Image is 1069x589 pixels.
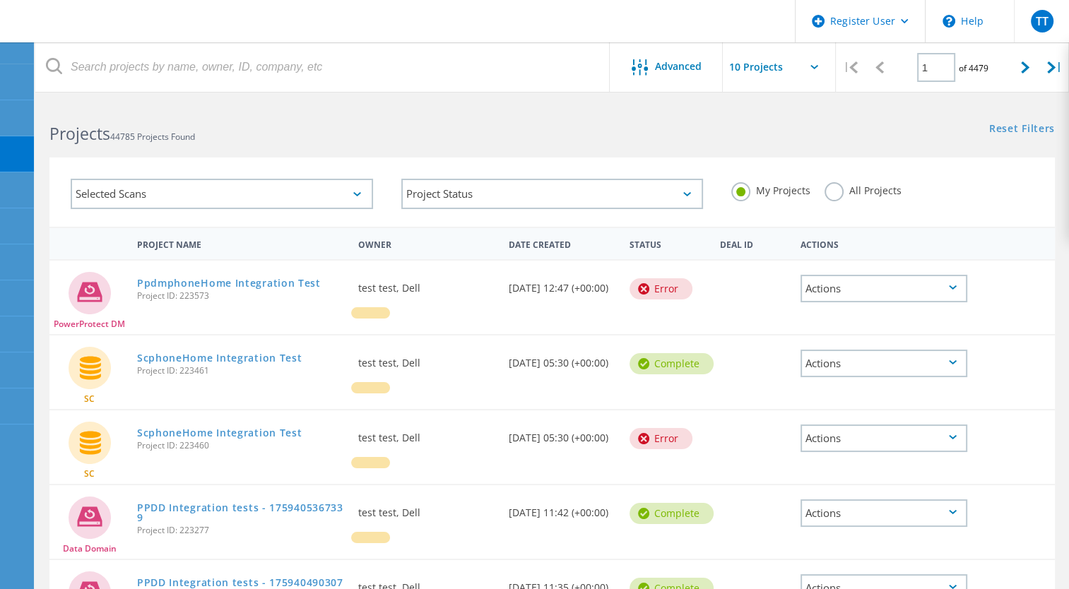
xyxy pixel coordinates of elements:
div: Actions [801,275,967,302]
div: [DATE] 05:30 (+00:00) [502,410,622,457]
input: Search projects by name, owner, ID, company, etc [35,42,610,92]
div: Deal Id [713,230,793,256]
a: Live Optics Dashboard [14,30,166,40]
a: PPDD Integration tests - 1759405367339 [137,503,344,523]
div: Complete [630,503,714,524]
span: of 4479 [959,62,988,74]
div: Selected Scans [71,179,373,209]
span: Project ID: 223461 [137,367,344,375]
span: Project ID: 223573 [137,292,344,300]
div: | [836,42,865,93]
span: SC [84,470,95,478]
a: PpdmphoneHome Integration Test [137,278,321,288]
div: Complete [630,353,714,374]
div: Project Status [401,179,704,209]
div: Status [622,230,713,256]
label: All Projects [825,182,902,196]
span: Advanced [655,61,702,71]
span: SC [84,395,95,403]
div: Actions [801,350,967,377]
div: Owner [351,230,502,256]
div: | [1040,42,1069,93]
a: ScphoneHome Integration Test [137,353,302,363]
div: Error [630,428,692,449]
div: Actions [801,424,967,452]
div: [DATE] 12:47 (+00:00) [502,261,622,307]
div: Actions [801,499,967,527]
b: Projects [49,122,110,145]
span: Data Domain [63,545,117,553]
div: test test, Dell [351,335,502,382]
span: Project ID: 223460 [137,441,344,450]
div: [DATE] 05:30 (+00:00) [502,335,622,382]
div: Actions [793,230,974,256]
div: [DATE] 11:42 (+00:00) [502,485,622,532]
span: 44785 Projects Found [110,131,195,143]
a: Reset Filters [989,124,1055,136]
span: PowerProtect DM [54,320,125,328]
span: Project ID: 223277 [137,526,344,535]
svg: \n [943,15,955,28]
span: TT [1035,16,1048,27]
div: Date Created [502,230,622,257]
label: My Projects [731,182,810,196]
a: ScphoneHome Integration Test [137,428,302,438]
div: test test, Dell [351,261,502,307]
div: test test, Dell [351,410,502,457]
div: test test, Dell [351,485,502,532]
div: Project Name [130,230,351,256]
div: Error [630,278,692,299]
